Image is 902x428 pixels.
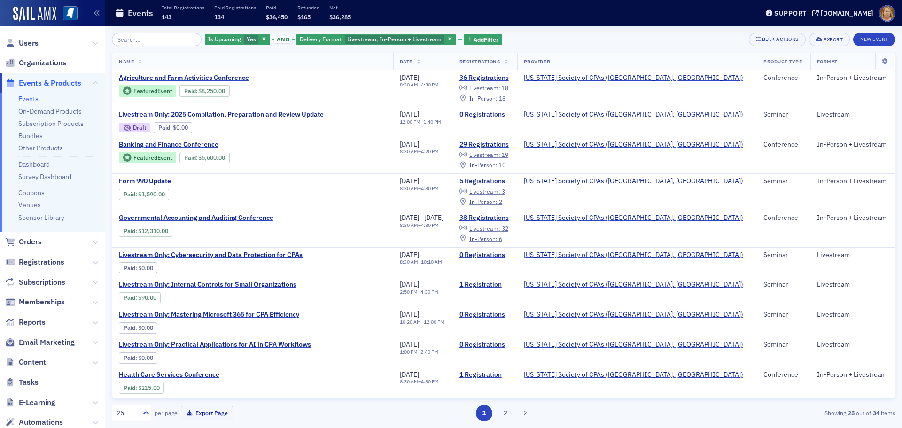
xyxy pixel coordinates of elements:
[400,379,439,385] div: –
[119,251,303,259] a: Livestream Only: Cybersecurity and Data Protection for CPAs
[18,107,82,116] a: On-Demand Products
[817,371,888,379] div: In-Person + Livestream
[247,35,256,43] span: Yes
[119,123,150,132] div: Draft
[205,34,270,46] div: Yes
[119,382,164,393] div: Paid: 1 - $21500
[138,384,160,391] span: $215.00
[119,280,296,289] a: Livestream Only: Internal Controls for Small Organizations
[19,417,63,428] span: Automations
[119,110,324,119] a: Livestream Only: 2025 Compilation, Preparation and Review Update
[524,177,743,186] a: [US_STATE] Society of CPAs ([GEOGRAPHIC_DATA], [GEOGRAPHIC_DATA])
[124,324,135,331] a: Paid
[400,289,438,295] div: –
[158,124,170,131] a: Paid
[476,405,492,421] button: 1
[124,227,138,234] span: :
[400,177,419,185] span: [DATE]
[459,251,511,259] a: 0 Registrations
[119,214,277,222] a: Governmental Accounting and Auditing Conference
[63,6,78,21] img: SailAMX
[524,341,743,349] span: Mississippi Society of CPAs (Ridgeland, MS)
[400,148,418,155] time: 8:30 AM
[400,73,419,82] span: [DATE]
[763,74,804,82] div: Conference
[181,406,233,420] button: Export Page
[400,214,444,222] div: –
[119,85,176,97] div: Featured Event
[459,280,511,289] a: 1 Registration
[809,33,850,46] button: Export
[5,58,66,68] a: Organizations
[400,250,419,259] span: [DATE]
[138,324,153,331] span: $0.00
[421,81,439,88] time: 4:30 PM
[124,294,138,301] span: :
[5,237,42,247] a: Orders
[763,110,804,119] div: Seminar
[424,319,444,325] time: 12:00 PM
[5,357,46,367] a: Content
[119,371,277,379] span: Health Care Services Conference
[469,84,500,92] span: Livestream :
[119,322,157,334] div: Paid: 0 - $0
[817,341,888,349] div: Livestream
[119,341,311,349] a: Livestream Only: Practical Applications for AI in CPA Workflows
[464,34,503,46] button: AddFilter
[119,74,300,82] a: Agriculture and Farm Activities Conference
[400,110,419,118] span: [DATE]
[763,177,804,186] div: Seminar
[853,33,895,46] button: New Event
[154,122,192,133] div: Paid: 0 - $0
[124,384,138,391] span: :
[296,34,456,46] div: Livestream, In-Person + Livestream
[499,198,502,205] span: 2
[524,140,743,149] a: [US_STATE] Society of CPAs ([GEOGRAPHIC_DATA], [GEOGRAPHIC_DATA])
[400,349,438,355] div: –
[774,9,807,17] div: Support
[400,310,419,319] span: [DATE]
[641,409,895,417] div: Showing out of items
[817,58,838,65] span: Format
[817,214,888,222] div: In-Person + Livestream
[119,140,300,149] a: Banking and Finance Conference
[19,377,39,388] span: Tasks
[119,311,299,319] span: Livestream Only: Mastering Microsoft 365 for CPA Efficiency
[524,280,743,289] a: [US_STATE] Society of CPAs ([GEOGRAPHIC_DATA], [GEOGRAPHIC_DATA])
[459,341,511,349] a: 0 Registrations
[133,155,172,160] div: Featured Event
[400,222,444,228] div: –
[119,177,277,186] span: Form 990 Update
[400,81,418,88] time: 8:30 AM
[524,251,743,259] a: [US_STATE] Society of CPAs ([GEOGRAPHIC_DATA], [GEOGRAPHIC_DATA])
[347,35,442,43] span: Livestream, In-Person + Livestream
[19,237,42,247] span: Orders
[13,7,56,22] a: SailAMX
[524,251,743,259] span: Mississippi Society of CPAs (Ridgeland, MS)
[297,13,311,21] span: $165
[459,95,505,102] a: In-Person: 18
[474,35,498,44] span: Add Filter
[138,265,153,272] span: $0.00
[138,227,168,234] span: $12,310.00
[274,36,292,43] span: and
[762,37,799,42] div: Bulk Actions
[112,33,202,46] input: Search…
[400,340,419,349] span: [DATE]
[524,311,743,319] a: [US_STATE] Society of CPAs ([GEOGRAPHIC_DATA], [GEOGRAPHIC_DATA])
[524,371,743,379] a: [US_STATE] Society of CPAs ([GEOGRAPHIC_DATA], [GEOGRAPHIC_DATA])
[18,144,63,152] a: Other Products
[138,354,153,361] span: $0.00
[421,148,439,155] time: 4:20 PM
[214,4,256,11] p: Paid Registrations
[272,36,295,43] button: and
[184,154,199,161] span: :
[400,58,412,65] span: Date
[749,33,806,46] button: Bulk Actions
[119,352,157,364] div: Paid: 0 - $0
[763,251,804,259] div: Seminar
